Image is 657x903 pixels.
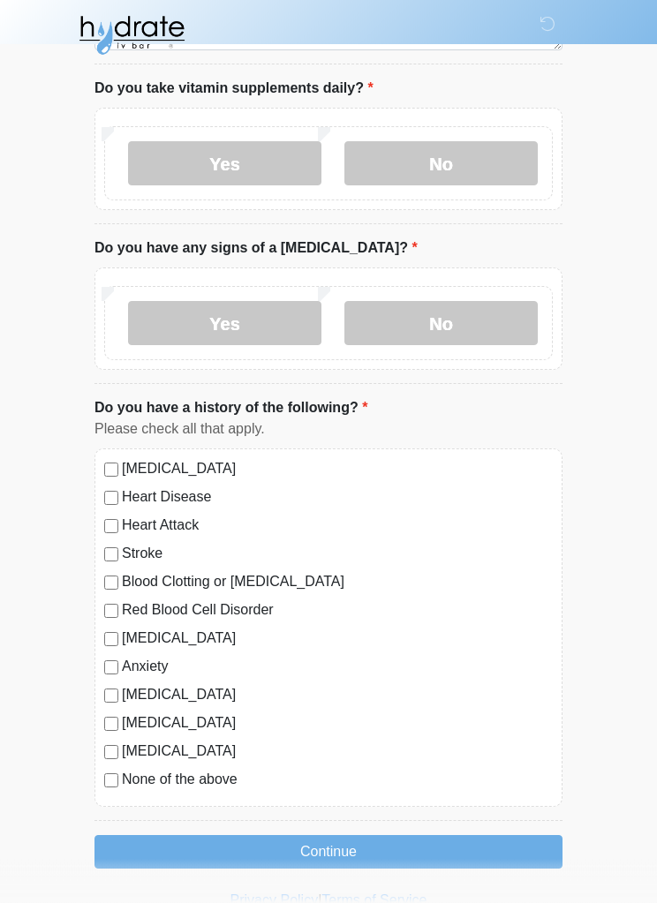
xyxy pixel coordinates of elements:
input: Heart Attack [104,520,118,534]
img: Hydrate IV Bar - Glendale Logo [77,13,186,57]
label: [MEDICAL_DATA] [122,459,553,480]
button: Continue [94,836,563,869]
div: Please check all that apply. [94,419,563,440]
label: Do you take vitamin supplements daily? [94,79,374,100]
input: Heart Disease [104,492,118,506]
input: [MEDICAL_DATA] [104,689,118,704]
label: No [344,142,538,186]
label: [MEDICAL_DATA] [122,713,553,734]
label: [MEDICAL_DATA] [122,741,553,763]
input: Blood Clotting or [MEDICAL_DATA] [104,576,118,591]
label: Do you have any signs of a [MEDICAL_DATA]? [94,238,418,260]
label: No [344,302,538,346]
input: None of the above [104,774,118,788]
input: Anxiety [104,661,118,675]
label: Red Blood Cell Disorder [122,600,553,621]
label: Heart Attack [122,515,553,537]
label: Heart Disease [122,487,553,508]
input: [MEDICAL_DATA] [104,718,118,732]
label: Anxiety [122,657,553,678]
input: [MEDICAL_DATA] [104,463,118,478]
label: None of the above [122,770,553,791]
label: Blood Clotting or [MEDICAL_DATA] [122,572,553,593]
label: Do you have a history of the following? [94,398,367,419]
input: [MEDICAL_DATA] [104,633,118,647]
input: Stroke [104,548,118,562]
label: Stroke [122,544,553,565]
label: Yes [128,302,321,346]
label: Yes [128,142,321,186]
label: [MEDICAL_DATA] [122,628,553,650]
input: [MEDICAL_DATA] [104,746,118,760]
input: Red Blood Cell Disorder [104,605,118,619]
label: [MEDICAL_DATA] [122,685,553,706]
